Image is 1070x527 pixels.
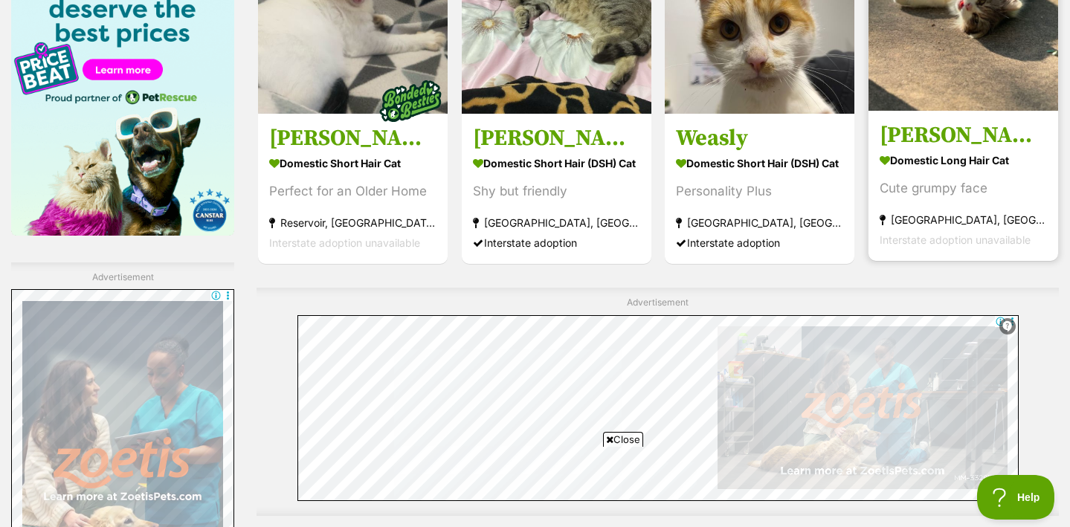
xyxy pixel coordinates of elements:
div: Perfect for an Older Home [269,181,436,201]
span: Interstate adoption unavailable [880,233,1031,246]
iframe: Help Scout Beacon - Open [977,475,1055,520]
div: Personality Plus [676,181,843,201]
h3: Weasly [676,124,843,152]
strong: [GEOGRAPHIC_DATA], [GEOGRAPHIC_DATA] [676,213,843,233]
span: Close [603,432,643,447]
a: Weasly Domestic Short Hair (DSH) Cat Personality Plus [GEOGRAPHIC_DATA], [GEOGRAPHIC_DATA] Inters... [665,113,854,264]
img: bonded besties [373,64,448,138]
strong: Domestic Short Hair (DSH) Cat [473,152,640,174]
a: [PERSON_NAME] & [PERSON_NAME] Domestic Short Hair Cat Perfect for an Older Home Reservoir, [GEOGR... [258,113,448,264]
h3: [PERSON_NAME] & [PERSON_NAME] [269,124,436,152]
div: Cute grumpy face [880,178,1047,198]
iframe: Advertisement [265,453,806,520]
h3: [PERSON_NAME] [880,121,1047,149]
a: [PERSON_NAME] Domestic Short Hair (DSH) Cat Shy but friendly [GEOGRAPHIC_DATA], [GEOGRAPHIC_DATA]... [462,113,651,264]
strong: [GEOGRAPHIC_DATA], [GEOGRAPHIC_DATA] [880,210,1047,230]
strong: Domestic Short Hair (DSH) Cat [676,152,843,174]
span: Interstate adoption unavailable [269,236,420,249]
div: Interstate adoption [473,233,640,253]
strong: Domestic Short Hair Cat [269,152,436,174]
div: Advertisement [257,288,1059,516]
img: info.svg [1001,320,1014,333]
strong: Domestic Long Hair Cat [880,149,1047,171]
a: [PERSON_NAME] Domestic Long Hair Cat Cute grumpy face [GEOGRAPHIC_DATA], [GEOGRAPHIC_DATA] Inters... [868,110,1058,261]
strong: Reservoir, [GEOGRAPHIC_DATA] [269,213,436,233]
div: Interstate adoption [676,233,843,253]
div: Shy but friendly [473,181,640,201]
strong: [GEOGRAPHIC_DATA], [GEOGRAPHIC_DATA] [473,213,640,233]
h3: [PERSON_NAME] [473,124,640,152]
